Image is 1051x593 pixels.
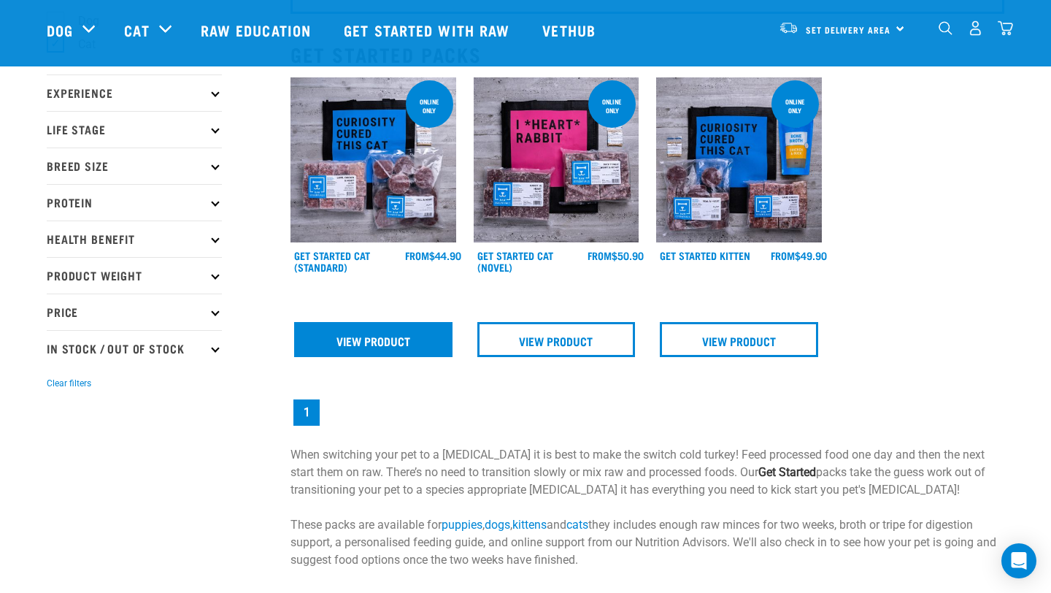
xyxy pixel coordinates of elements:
p: Protein [47,184,222,221]
a: Get started with Raw [329,1,528,59]
a: kittens [512,518,547,532]
div: Open Intercom Messenger [1001,543,1036,578]
p: Life Stage [47,111,222,148]
a: Page 1 [293,399,320,426]
a: Get Started Cat (Standard) [294,253,370,269]
nav: pagination [290,397,1004,429]
span: Set Delivery Area [806,27,890,32]
a: Get Started Cat (Novel) [477,253,553,269]
div: online only [771,91,819,121]
p: In Stock / Out Of Stock [47,330,222,367]
span: FROM [405,253,429,258]
p: Experience [47,74,222,111]
a: View Product [294,322,453,357]
img: Assortment Of Raw Essential Products For Cats Including, Blue And Black Tote Bag With "Curiosity ... [290,77,456,243]
img: home-icon@2x.png [998,20,1013,36]
p: When switching your pet to a [MEDICAL_DATA] it is best to make the switch cold turkey! Feed proce... [290,446,1004,569]
span: FROM [771,253,795,258]
a: Vethub [528,1,614,59]
span: FROM [588,253,612,258]
p: Breed Size [47,148,222,184]
div: online only [406,91,453,121]
div: $50.90 [588,250,644,261]
button: Clear filters [47,377,91,390]
a: Cat [124,19,149,41]
div: online only [588,91,636,121]
div: $49.90 [771,250,827,261]
div: $44.90 [405,250,461,261]
a: View Product [477,322,636,357]
img: NSP Kitten Update [656,77,822,243]
a: Dog [47,19,73,41]
p: Product Weight [47,257,222,294]
p: Price [47,294,222,330]
img: van-moving.png [779,21,798,34]
img: home-icon-1@2x.png [939,21,952,35]
img: user.png [968,20,983,36]
a: cats [566,518,588,532]
a: puppies [442,518,482,532]
a: dogs [485,518,510,532]
img: Assortment Of Raw Essential Products For Cats Including, Pink And Black Tote Bag With "I *Heart* ... [474,77,639,243]
a: Get Started Kitten [660,253,750,258]
p: Health Benefit [47,221,222,257]
a: Raw Education [186,1,329,59]
strong: Get Started [758,465,816,479]
a: View Product [660,322,818,357]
